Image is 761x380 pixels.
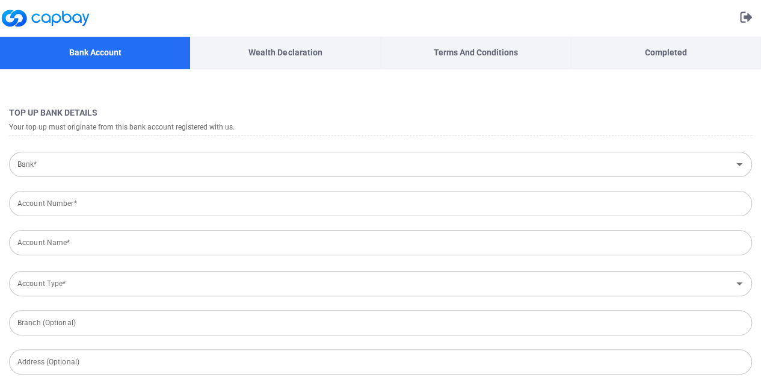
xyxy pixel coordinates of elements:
[731,275,748,292] button: Open
[248,46,322,59] p: Wealth Declaration
[9,105,752,120] h4: Top Up Bank Details
[434,46,518,59] p: Terms and Conditions
[69,46,122,59] p: Bank Account
[645,46,687,59] p: Completed
[731,156,748,173] button: Open
[9,122,752,132] h5: Your top up must originate from this bank account registered with us.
